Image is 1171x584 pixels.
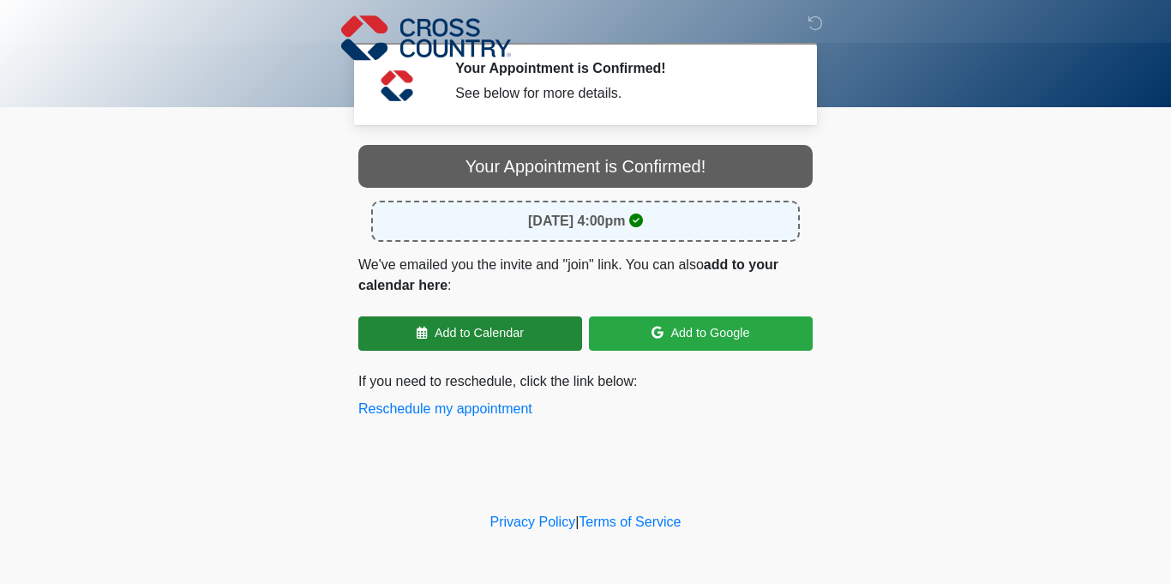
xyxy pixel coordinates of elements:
a: Terms of Service [579,515,681,529]
img: Cross Country Logo [341,13,511,63]
a: Add to Google [589,316,813,351]
p: We've emailed you the invite and "join" link. You can also : [358,255,813,296]
button: Reschedule my appointment [358,399,532,419]
strong: [DATE] 4:00pm [528,214,626,228]
img: Agent Avatar [371,60,423,111]
p: If you need to reschedule, click the link below: [358,371,813,419]
div: Your Appointment is Confirmed! [358,145,813,188]
a: | [575,515,579,529]
div: See below for more details. [455,83,787,104]
a: Privacy Policy [490,515,576,529]
a: Add to Calendar [358,316,582,351]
